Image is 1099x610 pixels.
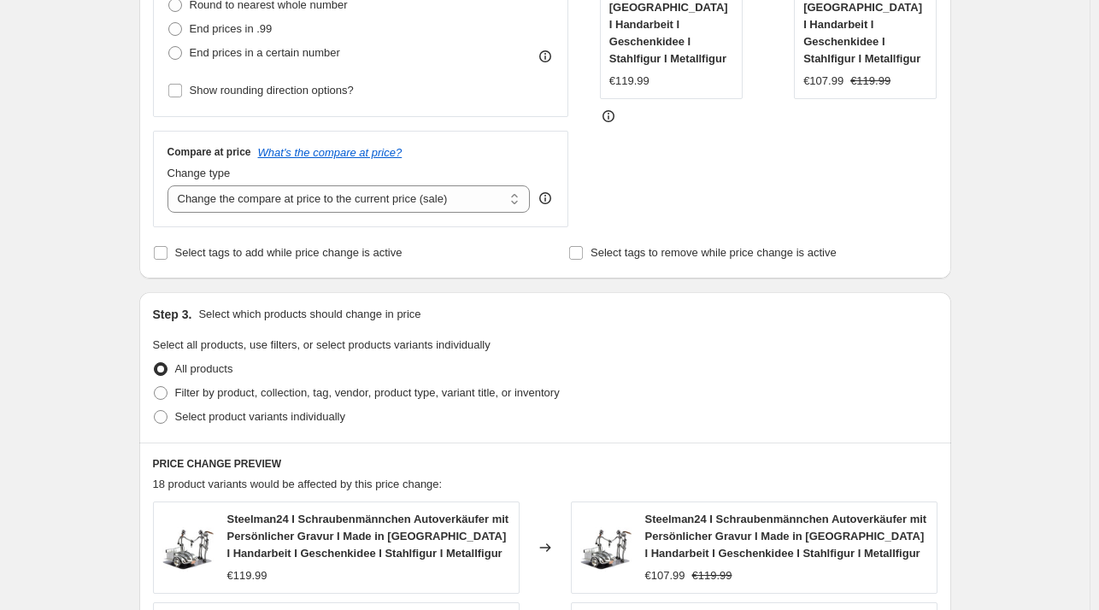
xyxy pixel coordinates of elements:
img: 71-pku8_XuL_80x.jpg [162,522,214,573]
h2: Step 3. [153,306,192,323]
img: 71-pku8_XuL_80x.jpg [580,522,632,573]
strike: €119.99 [850,73,890,90]
div: €119.99 [227,567,267,584]
span: End prices in a certain number [190,46,340,59]
span: Select product variants individually [175,410,345,423]
span: Steelman24 I Schraubenmännchen Autoverkäufer mit Persönlicher Gravur I Made in [GEOGRAPHIC_DATA] ... [227,513,509,560]
span: Select tags to remove while price change is active [591,246,837,259]
strike: €119.99 [692,567,732,584]
span: Show rounding direction options? [190,84,354,97]
div: €107.99 [803,73,843,90]
div: help [537,190,554,207]
span: 18 product variants would be affected by this price change: [153,478,443,490]
span: Select tags to add while price change is active [175,246,403,259]
span: Change type [167,167,231,179]
span: Select all products, use filters, or select products variants individually [153,338,491,351]
div: €119.99 [609,73,649,90]
span: All products [175,362,233,375]
span: Steelman24 I Schraubenmännchen Autoverkäufer mit Persönlicher Gravur I Made in [GEOGRAPHIC_DATA] ... [645,513,927,560]
h3: Compare at price [167,145,251,159]
span: Filter by product, collection, tag, vendor, product type, variant title, or inventory [175,386,560,399]
h6: PRICE CHANGE PREVIEW [153,457,937,471]
span: End prices in .99 [190,22,273,35]
p: Select which products should change in price [198,306,420,323]
button: What's the compare at price? [258,146,403,159]
div: €107.99 [645,567,685,584]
